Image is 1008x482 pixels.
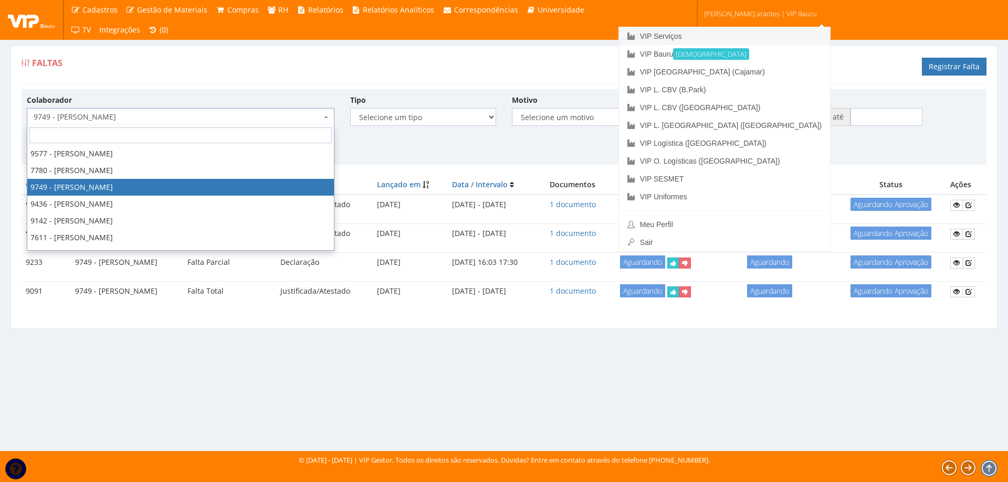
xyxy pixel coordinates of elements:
[363,5,434,15] span: Relatórios Analíticos
[619,188,830,206] a: VIP Uniformes
[22,224,71,244] td: 9281
[95,20,144,40] a: Integrações
[619,99,830,116] a: VIP L. CBV ([GEOGRAPHIC_DATA])
[183,281,277,301] td: Falta Total
[850,198,931,211] span: Aguardando Aprovação
[373,195,447,215] td: [DATE]
[8,12,55,28] img: logo
[227,5,259,15] span: Compras
[276,253,373,273] td: Declaração
[619,27,830,45] a: VIP Serviços
[538,5,584,15] span: Universidade
[144,20,173,40] a: (0)
[550,199,596,209] a: 1 documento
[619,134,830,152] a: VIP Logística ([GEOGRAPHIC_DATA])
[27,179,334,196] li: 9749 - [PERSON_NAME]
[278,5,288,15] span: RH
[747,284,792,297] span: Aguardando
[850,255,931,269] span: Aguardando Aprovação
[448,195,539,215] td: [DATE] - [DATE]
[550,257,596,267] a: 1 documento
[836,175,946,195] th: Status
[550,286,596,296] a: 1 documento
[826,108,850,126] span: até
[512,95,538,105] label: Motivo
[373,281,447,301] td: [DATE]
[377,179,421,189] a: Lançado em
[452,179,508,189] a: Data / Intervalo
[299,455,710,465] div: © [DATE] - [DATE] | VIP Gestor. Todos os direitos são reservados. Dúvidas? Entre em contato atrav...
[850,227,931,240] span: Aguardando Aprovação
[373,224,447,244] td: [DATE]
[71,253,183,273] td: 9749 - [PERSON_NAME]
[183,253,277,273] td: Falta Parcial
[619,170,830,188] a: VIP SESMET
[620,255,665,269] span: Aguardando
[946,175,986,195] th: Ações
[373,253,447,273] td: [DATE]
[27,229,334,246] li: 7611 - [PERSON_NAME]
[747,255,792,269] span: Aguardando
[71,281,183,301] td: 9749 - [PERSON_NAME]
[34,112,321,122] span: 9749 - BIANCA HERNANDEZ RIBEIRO
[82,25,91,35] span: TV
[27,212,334,229] li: 9142 - [PERSON_NAME]
[160,25,168,35] span: (0)
[619,81,830,99] a: VIP L. CBV (B.Park)
[850,284,931,297] span: Aguardando Aprovação
[276,281,373,301] td: Justificada/Atestado
[619,116,830,134] a: VIP L. [GEOGRAPHIC_DATA] ([GEOGRAPHIC_DATA])
[550,228,596,238] a: 1 documento
[137,5,207,15] span: Gestão de Materiais
[619,63,830,81] a: VIP [GEOGRAPHIC_DATA] (Cajamar)
[27,145,334,162] li: 9577 - [PERSON_NAME]
[619,233,830,251] a: Sair
[308,5,343,15] span: Relatórios
[619,152,830,170] a: VIP O. Logísticas ([GEOGRAPHIC_DATA])
[619,45,830,63] a: VIP Bauru[DEMOGRAPHIC_DATA]
[27,108,334,126] span: 9749 - BIANCA HERNANDEZ RIBEIRO
[67,20,95,40] a: TV
[619,216,830,233] a: Meu Perfil
[27,95,72,105] label: Colaborador
[350,95,366,105] label: Tipo
[620,284,665,297] span: Aguardando
[448,253,539,273] td: [DATE] 16:03 17:30
[22,281,71,301] td: 9091
[448,281,539,301] td: [DATE] - [DATE]
[27,246,334,263] li: 7973 - [PERSON_NAME] DE MOURA
[27,162,334,179] li: 7780 - [PERSON_NAME]
[606,175,703,195] th: Aprovado pelo RH
[704,8,817,19] span: [PERSON_NAME].arantes | VIP Bauru
[99,25,140,35] span: Integrações
[539,175,606,195] th: Documentos
[26,179,51,189] a: Código
[22,195,71,215] td: 9368
[22,253,71,273] td: 9233
[673,48,749,60] small: [DEMOGRAPHIC_DATA]
[82,5,118,15] span: Cadastros
[27,196,334,212] li: 9436 - [PERSON_NAME]
[454,5,518,15] span: Correspondências
[32,57,62,69] span: Faltas
[448,224,539,244] td: [DATE] - [DATE]
[922,58,986,76] a: Registrar Falta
